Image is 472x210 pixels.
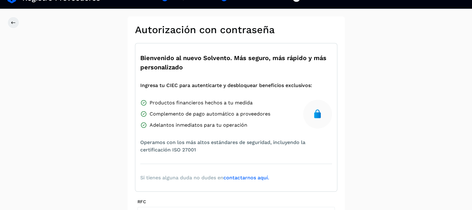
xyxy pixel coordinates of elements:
span: Bienvenido al nuevo Solvento. Más seguro, más rápido y más personalizado [140,53,332,72]
span: Complemento de pago automático a proveedores [150,110,270,118]
img: secure [312,109,322,119]
span: Productos financieros hechos a tu medida [150,99,253,107]
span: Si tienes alguna duda no dudes en [140,174,269,182]
span: Ingresa tu CIEC para autenticarte y desbloquear beneficios exclusivos: [140,82,312,89]
a: contactarnos aquí. [223,175,269,181]
label: RFC [137,199,335,204]
span: Adelantos inmediatos para tu operación [150,121,247,129]
span: Operamos con los más altos estándares de seguridad, incluyendo la certificación ISO 27001 [140,139,332,154]
h2: Autorización con contraseña [135,24,337,36]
